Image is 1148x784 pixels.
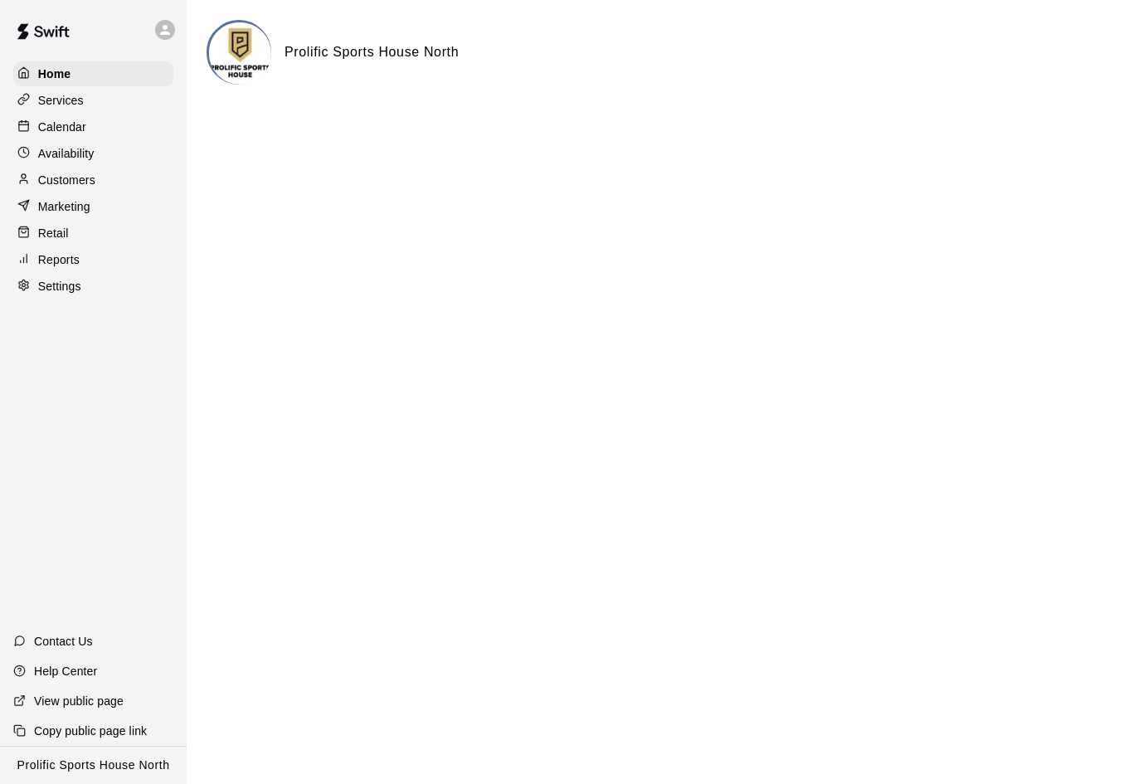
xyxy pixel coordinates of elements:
p: Copy public page link [34,723,147,739]
p: Prolific Sports House North [17,757,170,774]
a: Services [13,88,173,113]
a: Settings [13,274,173,299]
p: Settings [38,278,81,295]
a: Calendar [13,114,173,139]
img: Prolific Sports House North logo [209,22,271,85]
p: Contact Us [34,633,93,650]
a: Customers [13,168,173,192]
a: Home [13,61,173,86]
a: Availability [13,141,173,166]
p: Customers [38,172,95,188]
p: Availability [38,145,95,162]
p: Services [38,92,84,109]
p: Help Center [34,663,97,679]
p: Calendar [38,119,86,135]
p: Reports [38,251,80,268]
p: Home [38,66,71,82]
h6: Prolific Sports House North [285,41,459,63]
a: Marketing [13,194,173,219]
p: Retail [38,225,69,241]
p: View public page [34,693,124,709]
a: Retail [13,221,173,246]
a: Reports [13,247,173,272]
p: Marketing [38,198,90,215]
